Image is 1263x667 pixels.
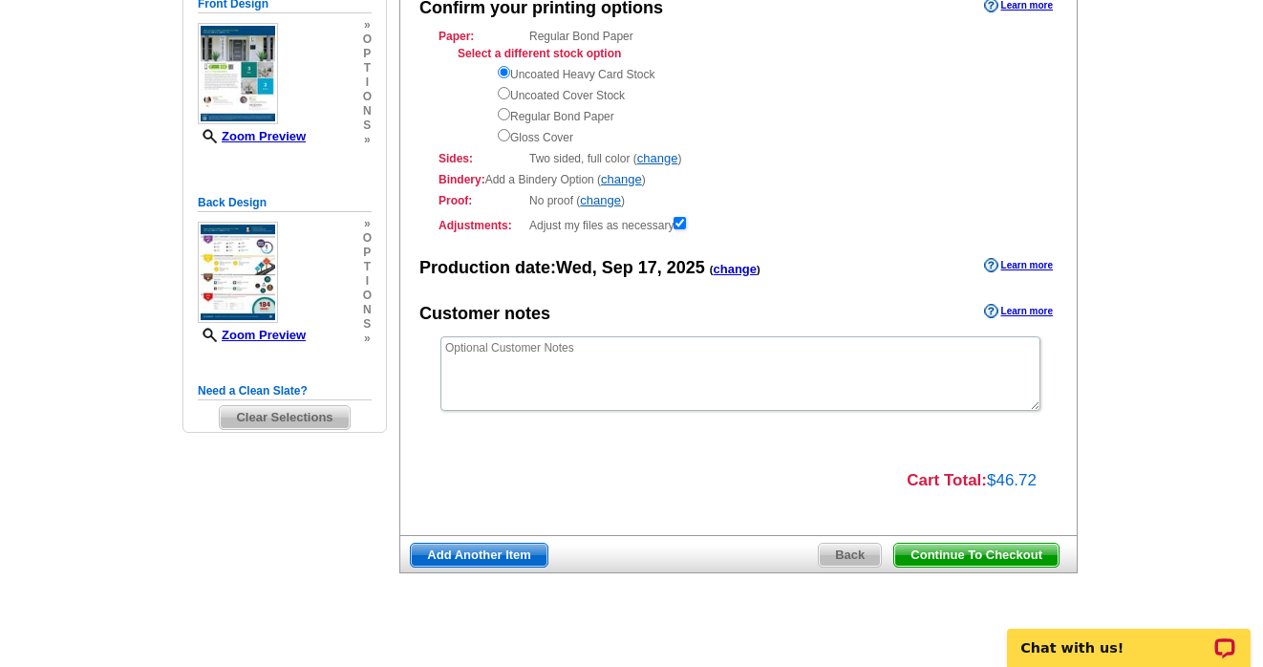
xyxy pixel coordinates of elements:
span: p [363,47,372,61]
span: t [363,61,372,75]
span: i [363,274,372,289]
span: s [363,317,372,332]
img: small-thumb.jpg [198,23,278,124]
span: Clear Selections [220,406,349,429]
span: n [363,303,372,317]
strong: Sides: [439,150,524,167]
strong: Adjustments: [439,217,524,234]
div: Two sided, full color ( ) [439,150,1038,167]
strong: Proof: [439,192,524,209]
span: $46.72 [987,471,1037,489]
h5: Need a Clean Slate? [198,382,372,400]
strong: Select a different stock option [458,47,621,60]
span: o [363,90,372,104]
div: Production date: [419,256,760,281]
a: Learn more [984,258,1053,273]
a: change [601,172,642,186]
span: n [363,104,372,118]
span: Sep [602,258,633,277]
div: Add a Bindery Option ( ) [439,171,1038,188]
span: » [363,217,372,231]
span: o [363,32,372,47]
span: o [363,289,372,303]
span: i [363,75,372,90]
span: o [363,231,372,246]
span: Add Another Item [411,544,547,567]
a: Learn more [984,304,1053,319]
span: s [363,118,372,133]
span: » [363,18,372,32]
div: No proof ( ) [439,192,1038,209]
div: Regular Bond Paper [439,28,1038,146]
h5: Back Design [198,194,372,212]
a: Zoom Preview [198,328,306,342]
a: change [580,193,621,207]
span: Wed, [556,258,597,277]
div: Adjust my files as necessary [439,213,1038,234]
span: Back [819,544,881,567]
span: 2025 [667,258,705,277]
a: Zoom Preview [198,129,306,143]
img: small-thumb.jpg [198,222,278,323]
iframe: LiveChat chat widget [995,607,1263,667]
div: Customer notes [419,302,550,327]
span: » [363,133,372,147]
span: p [363,246,372,260]
strong: Bindery: [439,173,485,186]
a: change [714,262,758,276]
strong: Cart Total: [907,471,987,489]
a: Back [818,543,882,568]
span: t [363,260,372,274]
a: Add Another Item [410,543,548,568]
span: ( ) [710,264,760,275]
div: Uncoated Heavy Card Stock Uncoated Cover Stock Regular Bond Paper Gloss Cover [498,62,1038,146]
span: Continue To Checkout [894,544,1059,567]
strong: Paper: [439,28,524,45]
span: » [363,332,372,346]
span: 17, [638,258,662,277]
a: change [637,151,678,165]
